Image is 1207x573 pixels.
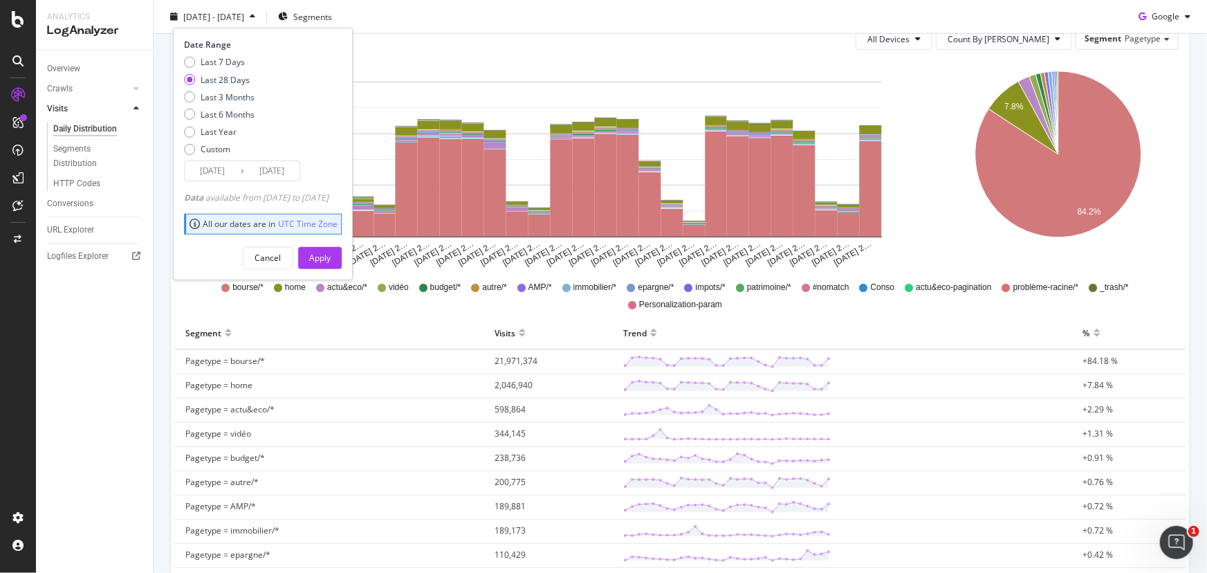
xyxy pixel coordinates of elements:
a: Crawls [47,82,129,96]
span: Pagetype = autre/* [185,476,259,488]
div: Apply [309,252,331,264]
span: Pagetype = home [185,379,252,391]
a: HTTP Codes [53,176,143,191]
div: Date Range [184,39,338,51]
span: epargne/* [638,282,674,293]
div: Segment [185,322,221,344]
div: URL Explorer [47,223,94,237]
span: +0.91 % [1083,452,1114,464]
span: actu&eco-pagination [916,282,991,293]
div: Daily Distribution [53,122,117,136]
span: +7.84 % [1083,379,1114,391]
span: 344,145 [495,428,526,439]
span: home [285,282,306,293]
a: Logfiles Explorer [47,249,143,264]
span: +0.72 % [1083,500,1114,512]
div: Segments Distribution [53,142,130,171]
span: patrimoine/* [747,282,791,293]
div: available from [DATE] to [DATE] [184,192,329,203]
div: Last Year [201,126,237,138]
button: Count By [PERSON_NAME] [936,28,1072,50]
button: Segments [273,6,338,28]
div: Visits [47,102,68,116]
span: #nomatch [813,282,849,293]
span: Personalization-param [639,299,722,311]
a: Overview [47,62,143,76]
span: Pagetype = bourse/* [185,355,265,367]
span: actu&eco/* [327,282,367,293]
span: Data [184,192,205,203]
span: 1 [1188,526,1199,537]
div: Last 7 Days [201,56,245,68]
button: [DATE] - [DATE] [165,6,261,28]
text: 84.2% [1078,207,1101,217]
span: Pagetype = epargne/* [185,549,270,561]
iframe: Intercom live chat [1160,526,1193,559]
div: Overview [47,62,80,76]
span: Pagetype = budget/* [185,452,265,464]
span: All Devices [867,33,910,45]
svg: A chart. [940,61,1177,269]
a: Visits [47,102,129,116]
span: immobilier/* [573,282,617,293]
span: +2.29 % [1083,403,1114,415]
span: 110,429 [495,549,526,561]
span: +0.72 % [1083,525,1114,536]
button: Apply [298,246,342,269]
div: HTTP Codes [53,176,100,191]
div: Last 3 Months [184,91,255,102]
svg: A chart. [182,61,919,269]
div: Custom [184,143,255,155]
span: +84.18 % [1083,355,1118,367]
a: UTC Time Zone [278,218,338,230]
div: Last 28 Days [201,73,250,85]
div: % [1083,322,1090,344]
div: Analytics [47,11,142,23]
span: Count By Day [948,33,1049,45]
div: Last 6 Months [201,109,255,120]
span: 189,881 [495,500,526,512]
span: budget/* [430,282,461,293]
span: Conso [871,282,895,293]
input: Start Date [185,161,240,181]
div: LogAnalyzer [47,23,142,39]
span: Pagetype = immobilier/* [185,525,279,536]
div: All our dates are in [190,218,338,230]
div: Last Year [184,126,255,138]
a: URL Explorer [47,223,143,237]
span: [DATE] - [DATE] [183,10,244,22]
span: impots/* [696,282,726,293]
span: Pagetype [1125,33,1161,44]
span: +1.31 % [1083,428,1114,439]
button: Google [1133,6,1196,28]
span: 598,864 [495,403,526,415]
div: Crawls [47,82,73,96]
div: Last 3 Months [201,91,255,102]
div: Last 7 Days [184,56,255,68]
input: End Date [244,161,300,181]
span: Segment [1085,33,1121,44]
a: Segments Distribution [53,142,143,171]
span: +0.76 % [1083,476,1114,488]
span: 189,173 [495,525,526,536]
div: Visits [495,322,515,344]
span: Pagetype = vidéo [185,428,251,439]
div: Last 6 Months [184,109,255,120]
span: vidéo [389,282,409,293]
span: Google [1152,10,1179,22]
a: Daily Distribution [53,122,143,136]
div: Logfiles Explorer [47,249,109,264]
span: Segments [293,10,332,22]
span: autre/* [482,282,506,293]
button: Cancel [243,246,293,269]
span: 2,046,940 [495,379,533,391]
span: _trash/* [1100,282,1128,293]
text: 7.8% [1004,102,1024,111]
a: Conversions [47,197,143,211]
span: 238,736 [495,452,526,464]
div: Trend [623,322,647,344]
div: Last 28 Days [184,73,255,85]
span: 21,971,374 [495,355,537,367]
